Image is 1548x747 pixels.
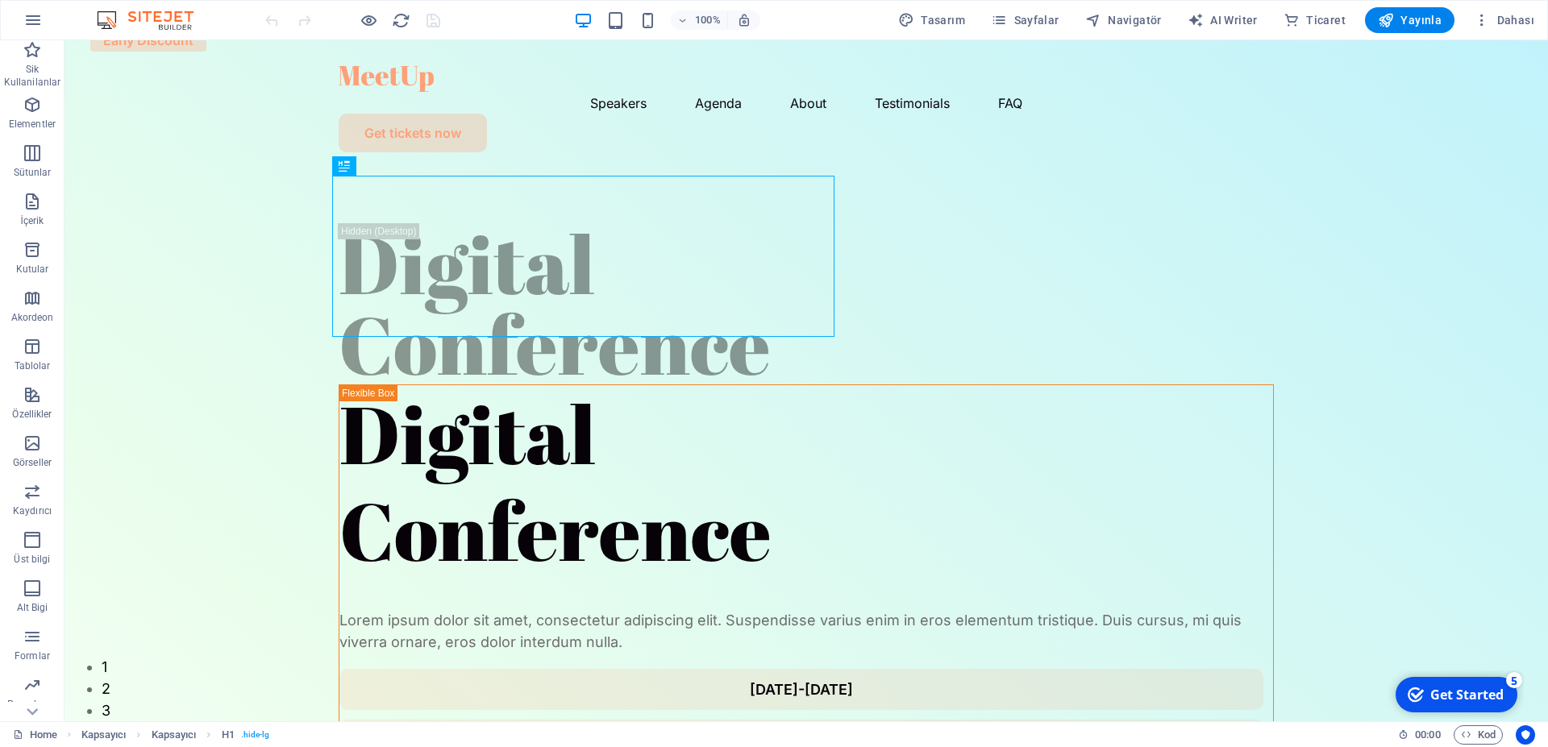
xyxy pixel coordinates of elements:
h6: Oturum süresi [1398,725,1441,745]
p: Alt Bigi [17,601,48,614]
p: Elementler [9,118,56,131]
i: Yeniden boyutlandırmada yakınlaştırma düzeyini seçilen cihaza uyacak şekilde otomatik olarak ayarla. [737,13,751,27]
span: Yayınla [1378,12,1442,28]
p: Akordeon [11,311,54,324]
button: Tasarım [892,7,972,33]
button: reload [391,10,410,30]
button: Yayınla [1365,7,1454,33]
p: Formlar [15,649,50,662]
span: Tasarım [898,12,965,28]
p: Kutular [16,263,49,276]
span: . hide-lg [241,725,270,745]
button: Sayfalar [984,7,1066,33]
div: Tasarım (Ctrl+Alt+Y) [892,7,972,33]
span: 00 00 [1415,725,1440,745]
span: : [1426,728,1429,741]
button: AI Writer [1181,7,1264,33]
div: 5 [119,2,135,18]
p: Özellikler [12,408,52,421]
button: Kod [1454,725,1503,745]
p: Pazarlama [7,698,56,711]
nav: breadcrumb [81,725,270,745]
p: Üst bilgi [14,553,50,566]
p: Sütunlar [14,166,52,179]
span: Dahası [1474,12,1534,28]
span: Seçmek için tıkla. Düzenlemek için çift tıkla [222,725,235,745]
button: 100% [671,10,728,30]
a: Seçimi iptal etmek için tıkla. Sayfaları açmak için çift tıkla [13,725,57,745]
img: Editor Logo [93,10,214,30]
span: AI Writer [1188,12,1258,28]
button: Navigatör [1079,7,1168,33]
p: Kaydırıcı [13,504,52,517]
div: Get Started [44,15,117,33]
p: İçerik [20,214,44,227]
span: Kod [1461,725,1496,745]
span: Sayfalar [991,12,1059,28]
span: Seçmek için tıkla. Düzenlemek için çift tıkla [152,725,197,745]
p: Görseller [13,456,52,469]
p: Tablolar [15,359,51,372]
button: Ticaret [1277,7,1352,33]
button: Usercentrics [1516,725,1535,745]
span: Ticaret [1284,12,1346,28]
span: Seçmek için tıkla. Düzenlemek için çift tıkla [81,725,127,745]
span: Navigatör [1085,12,1162,28]
h6: 100% [695,10,721,30]
div: Get Started 5 items remaining, 0% complete [9,6,131,42]
button: Dahası [1467,7,1541,33]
